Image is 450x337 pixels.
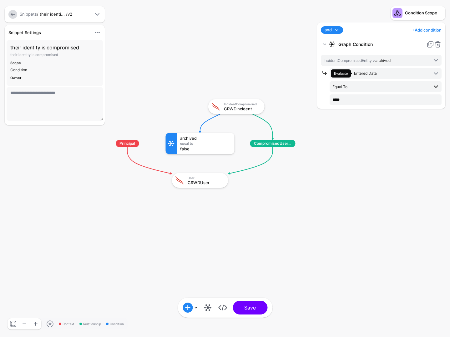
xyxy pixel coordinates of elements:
a: Snippets [20,12,37,17]
a: Add condition [412,25,442,35]
div: CRWDUser [188,180,224,185]
div: IncidentCompromisedEntity [224,102,260,106]
button: Save [233,301,267,314]
span: Evaluate [334,71,348,76]
img: svg+xml;base64,PHN2ZyB3aWR0aD0iNjQiIGhlaWdodD0iNjQiIHZpZXdCb3g9IjAgMCA2NCA2NCIgZmlsbD0ibm9uZSIgeG... [174,175,185,186]
strong: v2 [68,12,72,17]
span: + [412,28,415,33]
span: CompromisedUserEntity [250,140,296,147]
h3: their identity is compromised [10,44,99,51]
span: archived [324,58,391,63]
p: their identity is compromised [10,53,99,58]
span: Entered Data [354,71,377,76]
div: CRWDIncident [224,107,260,111]
span: Equal To [332,84,347,89]
div: Snippet Settings [6,29,91,36]
div: User [188,176,224,180]
div: archived [180,136,231,140]
span: and [325,27,332,33]
span: Context [59,322,74,326]
div: false [180,147,231,151]
div: Equal To [180,142,231,145]
div: / their identi... / [18,11,92,18]
strong: Scope [10,61,21,65]
div: Condition Scope [405,10,437,16]
img: svg+xml;base64,PHN2ZyB3aWR0aD0iNjQiIGhlaWdodD0iNjQiIHZpZXdCb3g9IjAgMCA2NCA2NCIgZmlsbD0ibm9uZSIgeG... [210,101,221,112]
strong: Graph Condition [338,39,424,50]
div: Condition [10,67,99,73]
span: Relationship [79,322,101,326]
strong: Owner [10,76,21,80]
span: Condition [106,322,124,326]
span: IncidentCompromisedEntity > [324,58,375,63]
